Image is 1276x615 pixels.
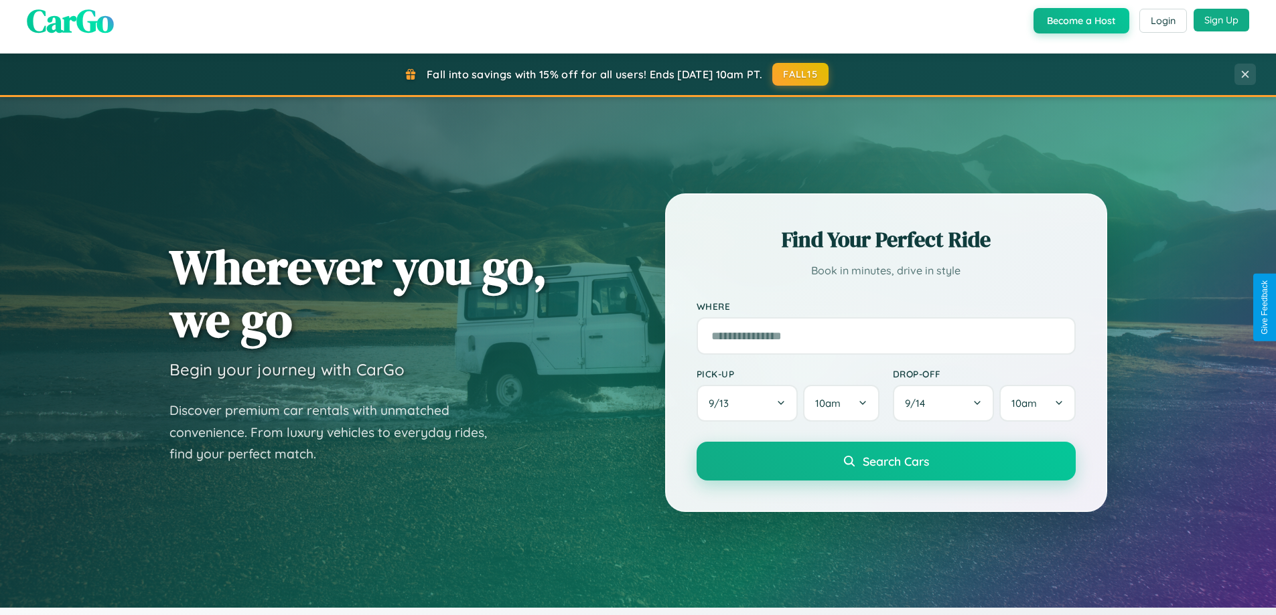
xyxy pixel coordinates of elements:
div: Give Feedback [1260,280,1269,335]
span: 10am [1011,397,1037,410]
button: 9/13 [697,385,798,422]
h3: Begin your journey with CarGo [169,359,405,379]
label: Drop-off [893,368,1076,379]
p: Discover premium car rentals with unmatched convenience. From luxury vehicles to everyday rides, ... [169,400,504,465]
button: 10am [999,385,1075,422]
span: 9 / 14 [905,397,932,410]
button: FALL15 [772,63,829,86]
button: 10am [803,385,879,422]
button: Login [1139,9,1187,33]
p: Book in minutes, drive in style [697,261,1076,280]
h2: Find Your Perfect Ride [697,225,1076,254]
span: Fall into savings with 15% off for all users! Ends [DATE] 10am PT. [427,68,762,81]
button: Become a Host [1034,8,1129,33]
button: Sign Up [1194,9,1249,31]
span: 9 / 13 [709,397,735,410]
span: Search Cars [863,454,929,468]
span: 10am [815,397,841,410]
label: Where [697,300,1076,312]
button: 9/14 [893,385,995,422]
h1: Wherever you go, we go [169,240,547,346]
label: Pick-up [697,368,879,379]
button: Search Cars [697,442,1076,480]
